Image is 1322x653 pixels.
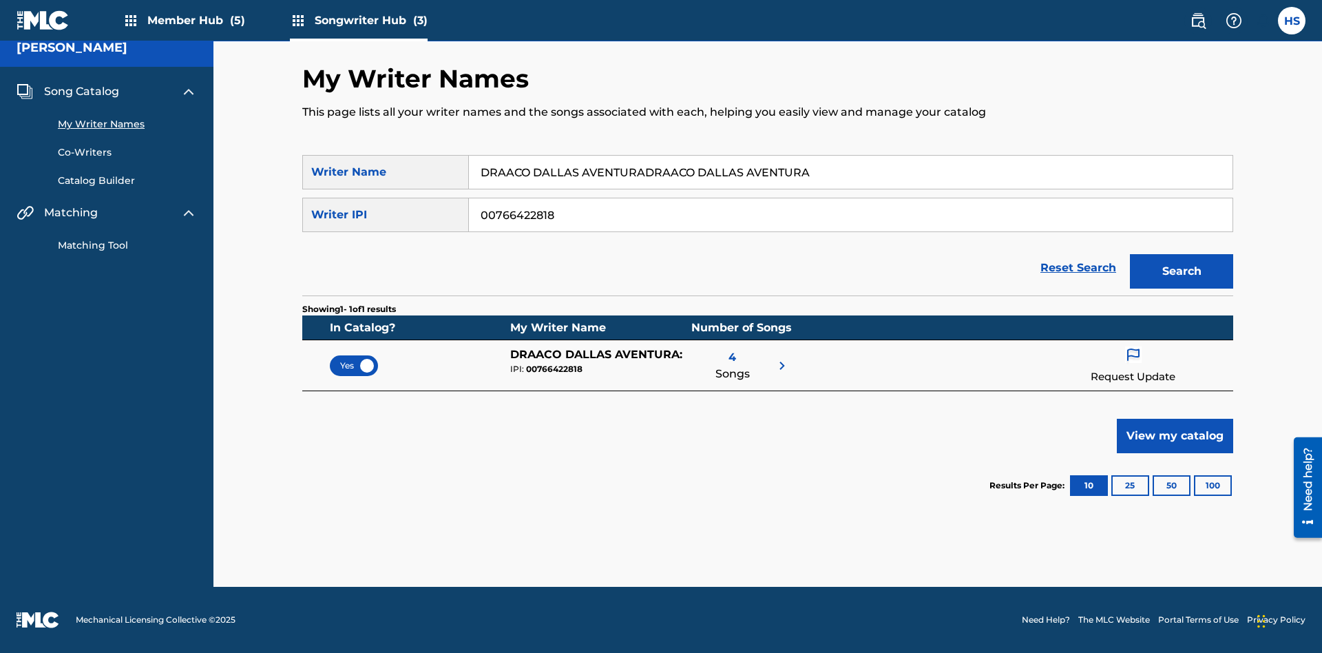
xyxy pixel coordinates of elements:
img: right chevron icon [774,357,790,374]
a: Public Search [1184,7,1212,34]
span: 4 [728,349,736,366]
img: MLC Logo [17,10,70,30]
span: Member Hub [147,12,245,28]
span: Song Catalog [44,83,119,100]
h2: My Writer Names [302,63,536,94]
a: Co-Writers [58,145,197,160]
span: Mechanical Licensing Collective © 2025 [76,614,235,626]
p: Request Update [1091,369,1175,385]
h5: Toby Songwriter [17,40,127,56]
div: Number of Songs [691,320,790,336]
p: Results Per Page: [989,479,1068,492]
div: 00766422818 [510,363,691,375]
a: Song CatalogSong Catalog [17,83,119,100]
img: Song Catalog [17,83,33,100]
form: Search Form [302,155,1233,296]
iframe: Chat Widget [1253,587,1322,653]
img: Top Rightsholders [123,12,139,29]
div: Help [1220,7,1248,34]
a: My Writer Names [58,117,197,132]
img: expand [180,83,197,100]
button: 100 [1194,475,1232,496]
span: (3) [413,14,428,27]
img: search [1190,12,1206,29]
img: flag icon [1125,346,1142,364]
p: Showing 1 - 1 of 1 results [302,303,396,315]
span: Songwriter Hub [315,12,428,28]
a: Catalog Builder [58,174,197,188]
iframe: Resource Center [1283,432,1322,545]
div: Drag [1257,601,1266,642]
img: logo [17,612,59,628]
a: The MLC Website [1078,614,1150,626]
div: User Menu [1278,7,1305,34]
span: (5) [230,14,245,27]
p: This page lists all your writer names and the songs associated with each, helping you easily view... [302,104,1233,121]
img: help [1226,12,1242,29]
button: 25 [1111,475,1149,496]
div: Notifications [1256,14,1270,28]
span: DRAACO DALLAS AVENTURA : [510,348,682,361]
button: Search [1130,254,1233,289]
span: Matching [44,205,98,221]
img: expand [180,205,197,221]
img: Matching [17,205,34,221]
a: Need Help? [1022,614,1070,626]
span: IPI: [510,364,524,374]
a: Portal Terms of Use [1158,614,1239,626]
button: 10 [1070,475,1108,496]
a: Reset Search [1034,253,1123,283]
a: Privacy Policy [1247,614,1305,626]
img: Top Rightsholders [290,12,306,29]
button: View my catalog [1117,419,1233,453]
div: My Writer Name [510,320,691,336]
span: Songs [715,366,750,382]
button: 50 [1153,475,1190,496]
a: Matching Tool [58,238,197,253]
div: In Catalog? [330,320,510,336]
span: Yes [340,360,368,372]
